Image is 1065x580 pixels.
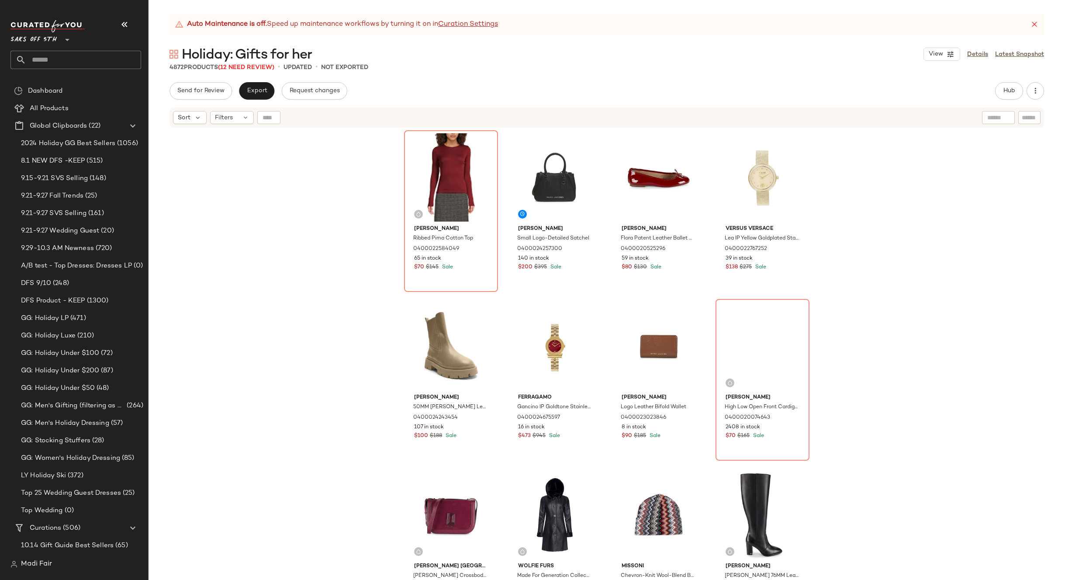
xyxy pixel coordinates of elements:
span: Dashboard [28,86,62,96]
img: svg%3e [10,561,17,568]
span: 9.21-9.27 SVS Selling [21,208,86,219]
span: Logo Leather Bifold Wallet [621,403,686,411]
span: (12 Need Review) [218,64,274,71]
span: (20) [99,226,114,236]
span: $473 [518,432,531,440]
span: 39 in stock [726,255,753,263]
img: 0400022584049_RUBYINK [407,133,495,222]
span: 0400024675597 [517,414,560,422]
span: 10.14 Gift Guide Best Sellers [21,541,114,551]
img: 0400021080133 [615,471,702,559]
span: 0400022584049 [413,245,459,253]
span: 0400020525296 [621,245,665,253]
span: Chevron-Knit Wool-Blend Beanie [621,572,695,580]
span: [PERSON_NAME] [414,225,488,233]
span: [PERSON_NAME] [414,394,488,402]
span: [PERSON_NAME] [518,225,592,233]
span: Small Logo-Detailed Satchel [517,235,589,243]
span: Sale [648,433,660,439]
img: 0400024257300_BLACK [511,133,599,222]
span: (264) [125,401,143,411]
span: (210) [76,331,94,341]
span: (85) [120,453,135,463]
span: LY Holiday Ski [21,471,66,481]
span: $945 [532,432,546,440]
span: (25) [121,488,135,498]
span: GG: Men's Gifting (filtering as women's) [21,401,125,411]
span: GG: Stocking Stuffers [21,436,90,446]
span: [PERSON_NAME] [GEOGRAPHIC_DATA] [414,563,488,570]
span: [PERSON_NAME] [726,563,799,570]
p: Not Exported [321,63,368,72]
span: 0400024243454 [413,414,458,422]
span: 9.21-9.27 Wedding Guest [21,226,99,236]
button: Export [239,82,274,100]
p: updated [284,63,312,72]
span: $80 [622,264,632,271]
span: Lea IP Yellow Goldplated Stainless Steel & Crystal Watch/35MM [725,235,799,243]
span: 2024 Holiday GG Best Sellers [21,139,115,149]
span: $130 [634,264,647,271]
span: $70 [726,432,736,440]
div: Speed up maintenance workflows by turning it on in [175,19,498,30]
span: $100 [414,432,428,440]
span: Ferragamo [518,394,592,402]
span: 50MM [PERSON_NAME] Leather Platform Boots [413,403,487,411]
span: Sale [751,433,764,439]
span: High Low Open Front Cardigan [725,403,799,411]
span: $200 [518,264,532,271]
img: 0400020074643_BURGUNDY [719,302,806,390]
span: Send for Review [177,87,225,94]
span: (65) [114,541,128,551]
span: $188 [430,432,442,440]
a: Details [967,50,988,59]
span: (1056) [115,139,138,149]
button: Request changes [282,82,347,100]
span: (720) [94,243,112,254]
span: (471) [69,313,86,323]
img: 0400015256561_SILKYBLACK [511,471,599,559]
img: 0400023023846_COGNAC [615,302,702,390]
span: 16 in stock [518,424,545,431]
span: [PERSON_NAME] 76MM Leather Knee Boots [725,572,799,580]
img: svg%3e [416,549,421,554]
button: Send for Review [169,82,232,100]
img: 0400024675597 [511,302,599,390]
span: Saks OFF 5TH [10,30,57,45]
span: GG: Holiday LP [21,313,69,323]
span: (372) [66,471,83,481]
span: Sale [547,433,560,439]
span: Sale [549,264,561,270]
span: $90 [622,432,632,440]
span: Versus Versace [726,225,799,233]
span: View [928,51,943,58]
span: (87) [99,366,113,376]
span: (515) [85,156,103,166]
img: svg%3e [14,87,23,95]
span: GG: Men's Holiday Dressing [21,418,109,428]
span: 0400023023846 [621,414,666,422]
span: [PERSON_NAME] Crossbody Bag [413,572,487,580]
span: (28) [90,436,104,446]
span: (57) [109,418,123,428]
span: Sale [754,264,766,270]
span: 0400022767252 [725,245,767,253]
span: Gancino IP Goldtone Stainless Steel Bracelet Watch/27MM [517,403,591,411]
strong: Auto Maintenance is off. [187,19,267,30]
span: Top 25 Wedding Guest Dresses [21,488,121,498]
span: 4872 [169,64,184,71]
button: View [923,48,960,61]
span: (161) [86,208,104,219]
span: GG: Holiday Luxe [21,331,76,341]
span: (248) [51,278,69,288]
img: 0400021896397_BARILIOWINE [407,471,495,559]
span: Made For Generation Collection Shearling Hooded Jacket [517,572,591,580]
img: 0400024243454 [407,302,495,390]
span: 9.21-9.27 Fall Trends [21,191,83,201]
img: svg%3e [727,549,733,554]
a: Latest Snapshot [995,50,1044,59]
span: 140 in stock [518,255,549,263]
span: GG: Holiday Under $200 [21,366,99,376]
img: 0400022767252_GOLD [719,133,806,222]
span: 59 in stock [622,255,649,263]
